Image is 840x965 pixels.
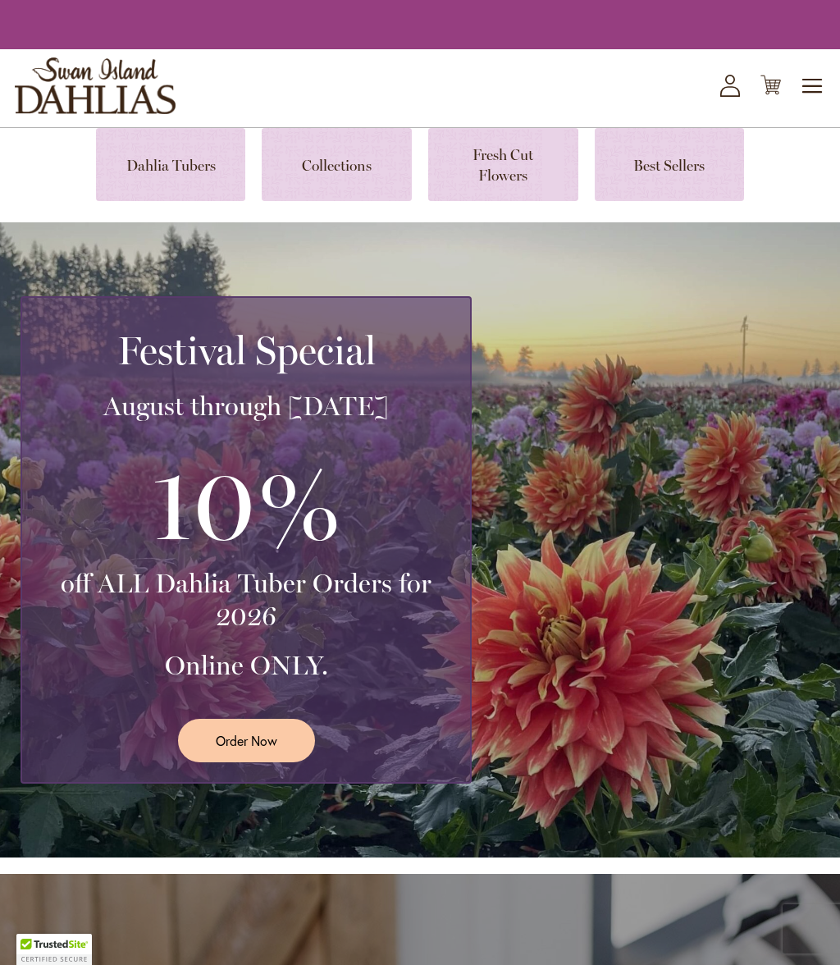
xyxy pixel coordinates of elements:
[42,327,450,373] h2: Festival Special
[42,390,450,423] h3: August through [DATE]
[178,719,315,762] a: Order Now
[42,439,450,567] h3: 10%
[42,649,450,682] h3: Online ONLY.
[42,567,450,633] h3: off ALL Dahlia Tuber Orders for 2026
[216,731,277,750] span: Order Now
[15,57,176,114] a: store logo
